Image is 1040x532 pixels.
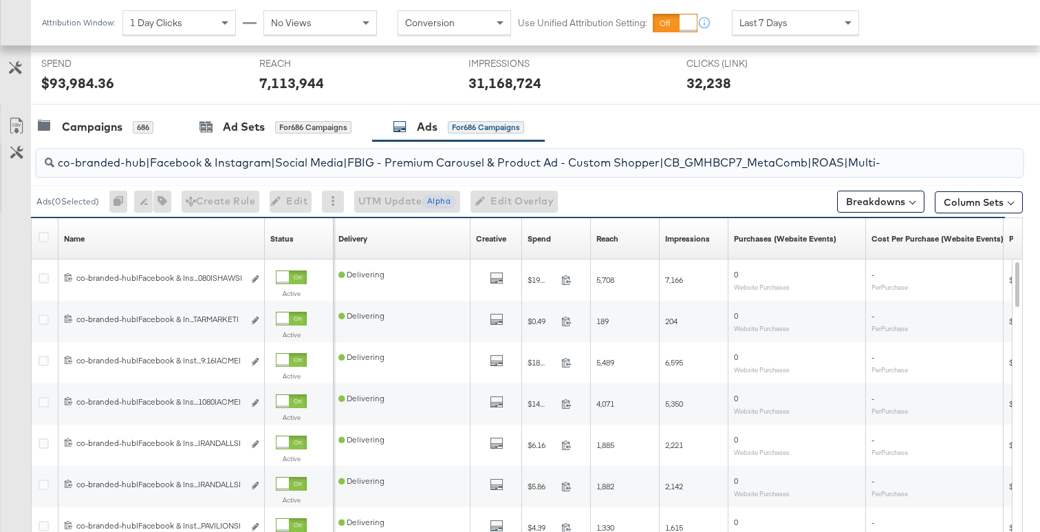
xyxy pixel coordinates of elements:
div: 7,113,944 [259,73,324,93]
span: Delivering [338,393,384,403]
span: - [871,517,874,527]
button: Breakdowns [837,191,924,213]
span: 0 [734,393,738,403]
a: Shows the current state of your Ad. [270,233,294,244]
span: 5,708 [596,275,614,285]
label: Active [276,330,307,339]
span: SPEND [41,57,144,70]
span: $19.63 [528,275,556,285]
span: $14.70 [528,398,556,409]
input: Search Ad Name, ID or Objective [54,144,935,171]
div: 32,238 [686,73,731,93]
label: Active [276,413,307,422]
div: for 686 Campaigns [275,121,351,134]
sub: Per Purchase [871,324,908,332]
div: Cost Per Purchase (Website Events) [871,233,1004,244]
span: Delivering [338,517,384,527]
div: Impressions [665,233,710,244]
span: $0.00 [1009,357,1027,368]
span: - [871,476,874,486]
span: 5,350 [665,398,683,409]
span: $0.00 [1009,316,1027,326]
span: IMPRESSIONS [468,57,572,70]
span: 0 [734,517,738,527]
sub: Per Purchase [871,448,908,456]
span: $18.70 [528,357,556,368]
label: Active [276,496,307,504]
span: 6,595 [665,357,683,368]
span: $6.16 [528,440,556,450]
div: co-branded-hub|Facebook & Ins...1080|ACME| [76,396,243,407]
span: $5.86 [528,481,556,491]
div: co-branded-hub|Facebook & Inst...9:16|ACME| [76,355,243,366]
span: $0.00 [1009,440,1027,450]
span: 0 [734,310,738,321]
sub: Website Purchases [734,448,790,456]
a: The number of times your ad was served. On mobile apps an ad is counted as served the first time ... [665,233,710,244]
a: The total amount spent to date. [528,233,551,244]
span: 1,882 [596,481,614,491]
span: Last 7 Days [739,17,788,29]
div: Status [270,233,294,244]
button: Column Sets [935,191,1023,213]
sub: Website Purchases [734,324,790,332]
span: No Views [271,17,312,29]
span: 2,221 [665,440,683,450]
span: Conversion [405,17,455,29]
label: Active [276,289,307,298]
a: The number of times a purchase was made tracked by your Custom Audience pixel on your website aft... [734,233,836,244]
div: 0 [109,191,134,213]
a: The average cost for each purchase tracked by your Custom Audience pixel on your website after pe... [871,233,1004,244]
div: Creative [476,233,506,244]
div: Ads [417,119,437,135]
span: 1,885 [596,440,614,450]
span: 4,071 [596,398,614,409]
span: 2,142 [665,481,683,491]
span: $0.00 [1009,481,1027,491]
span: 5,489 [596,357,614,368]
label: Active [276,372,307,381]
div: co-branded-hub|Facebook & Inst...PAVILIONS| [76,520,243,531]
div: for 686 Campaigns [448,121,524,134]
span: Delivering [338,476,384,486]
span: 204 [665,316,678,326]
div: 686 [133,121,153,134]
div: Delivery [338,233,367,244]
span: Delivering [338,352,384,362]
span: - [871,434,874,445]
span: CLICKS (LINK) [686,57,790,70]
sub: Website Purchases [734,407,790,415]
sub: Per Purchase [871,489,908,498]
span: REACH [259,57,362,70]
sub: Per Purchase [871,407,908,415]
div: 31,168,724 [468,73,541,93]
div: Reach [596,233,618,244]
span: 0 [734,352,738,362]
sub: Website Purchases [734,489,790,498]
sub: Website Purchases [734,365,790,374]
div: Ad Sets [223,119,265,135]
div: Purchases (Website Events) [734,233,836,244]
a: Reflects the ability of your Ad to achieve delivery. [338,233,367,244]
div: $93,984.36 [41,73,114,93]
span: 189 [596,316,609,326]
sub: Per Purchase [871,365,908,374]
span: - [871,393,874,403]
span: 0 [734,434,738,445]
span: 0 [734,476,738,486]
span: Delivering [338,434,384,445]
div: co-branded-hub|Facebook & Ins...080|SHAWS| [76,273,243,284]
div: Campaigns [62,119,122,135]
div: Attribution Window: [41,18,116,28]
div: Ads ( 0 Selected) [36,195,99,208]
span: Delivering [338,310,384,321]
span: 0 [734,269,738,279]
span: - [871,352,874,362]
a: Ad Name. [64,233,85,244]
div: co-branded-hub|Facebook & In...TARMARKET| [76,314,243,325]
sub: Website Purchases [734,283,790,291]
span: - [871,269,874,279]
label: Active [276,454,307,463]
a: Shows the creative associated with your ad. [476,233,506,244]
span: - [871,310,874,321]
